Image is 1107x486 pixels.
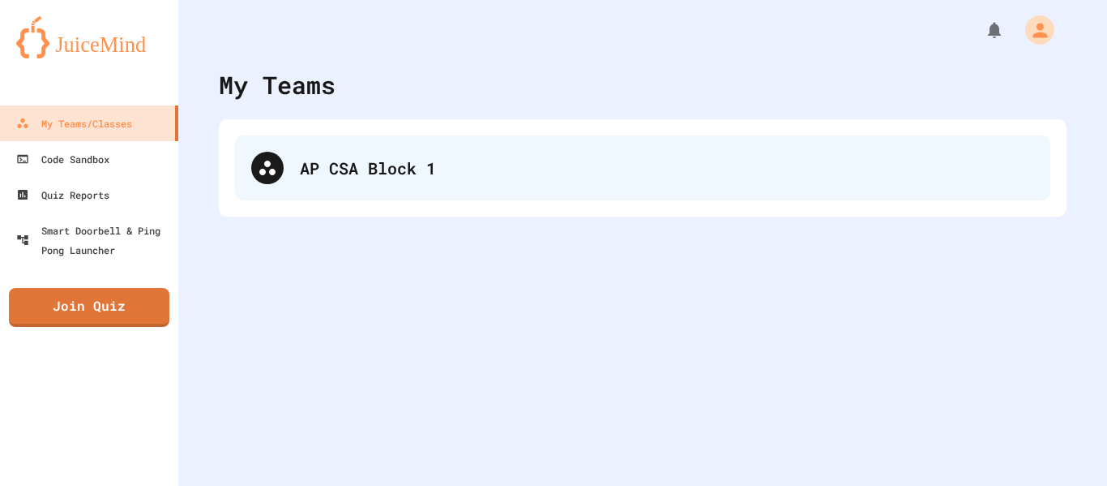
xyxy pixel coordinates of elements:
img: logo-orange.svg [16,16,162,58]
div: Code Sandbox [16,149,109,169]
div: My Account [1008,11,1058,49]
a: Join Quiz [9,288,169,327]
div: My Teams/Classes [16,114,132,133]
div: My Teams [219,67,336,103]
div: AP CSA Block 1 [300,156,1034,180]
div: My Notifications [955,16,1008,44]
div: Smart Doorbell & Ping Pong Launcher [16,221,172,260]
div: AP CSA Block 1 [235,135,1050,200]
div: Quiz Reports [16,185,109,204]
